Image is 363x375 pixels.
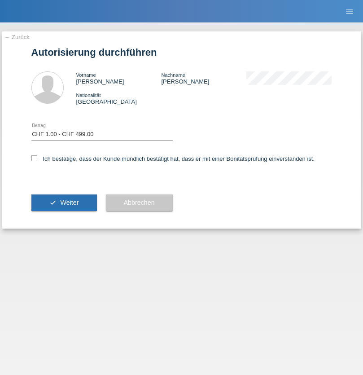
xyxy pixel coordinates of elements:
[76,71,162,85] div: [PERSON_NAME]
[4,34,30,40] a: ← Zurück
[161,72,185,78] span: Nachname
[76,72,96,78] span: Vorname
[31,47,332,58] h1: Autorisierung durchführen
[345,7,354,16] i: menu
[31,155,315,162] label: Ich bestätige, dass der Kunde mündlich bestätigt hat, dass er mit einer Bonitätsprüfung einversta...
[49,199,57,206] i: check
[76,93,101,98] span: Nationalität
[60,199,79,206] span: Weiter
[341,9,359,14] a: menu
[31,194,97,212] button: check Weiter
[124,199,155,206] span: Abbrechen
[161,71,246,85] div: [PERSON_NAME]
[76,92,162,105] div: [GEOGRAPHIC_DATA]
[106,194,173,212] button: Abbrechen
